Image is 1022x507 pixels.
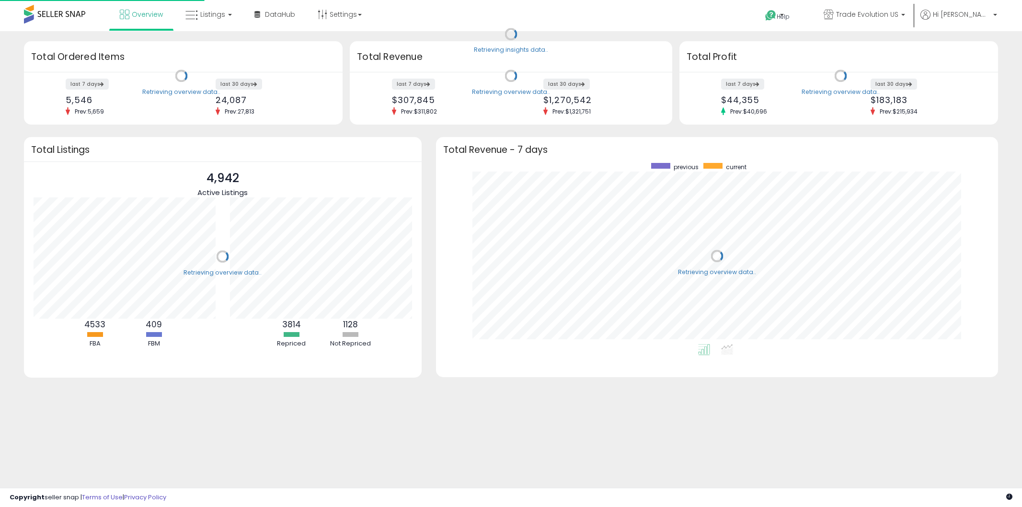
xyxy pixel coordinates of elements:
span: Help [777,12,790,21]
div: Retrieving overview data.. [472,88,550,96]
i: Get Help [765,10,777,22]
div: Retrieving overview data.. [678,268,756,277]
a: Help [758,2,808,31]
span: Hi [PERSON_NAME] [933,10,990,19]
span: Trade Evolution US [836,10,898,19]
span: DataHub [265,10,295,19]
div: Retrieving overview data.. [802,88,880,96]
span: Listings [200,10,225,19]
span: Overview [132,10,163,19]
a: Hi [PERSON_NAME] [920,10,997,31]
div: Retrieving overview data.. [184,268,262,277]
div: Retrieving overview data.. [142,88,220,96]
